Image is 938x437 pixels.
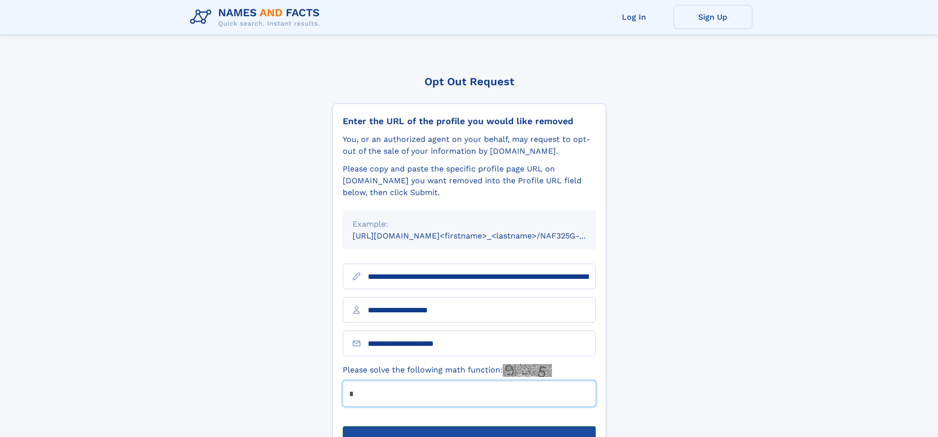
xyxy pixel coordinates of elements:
small: [URL][DOMAIN_NAME]<firstname>_<lastname>/NAF325G-xxxxxxxx [353,231,615,240]
a: Log In [595,5,674,29]
div: You, or an authorized agent on your behalf, may request to opt-out of the sale of your informatio... [343,134,596,157]
div: Please copy and paste the specific profile page URL on [DOMAIN_NAME] you want removed into the Pr... [343,163,596,199]
label: Please solve the following math function: [343,364,552,377]
div: Enter the URL of the profile you would like removed [343,116,596,127]
div: Example: [353,218,586,230]
div: Opt Out Request [332,75,606,88]
img: Logo Names and Facts [186,4,328,31]
a: Sign Up [674,5,752,29]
